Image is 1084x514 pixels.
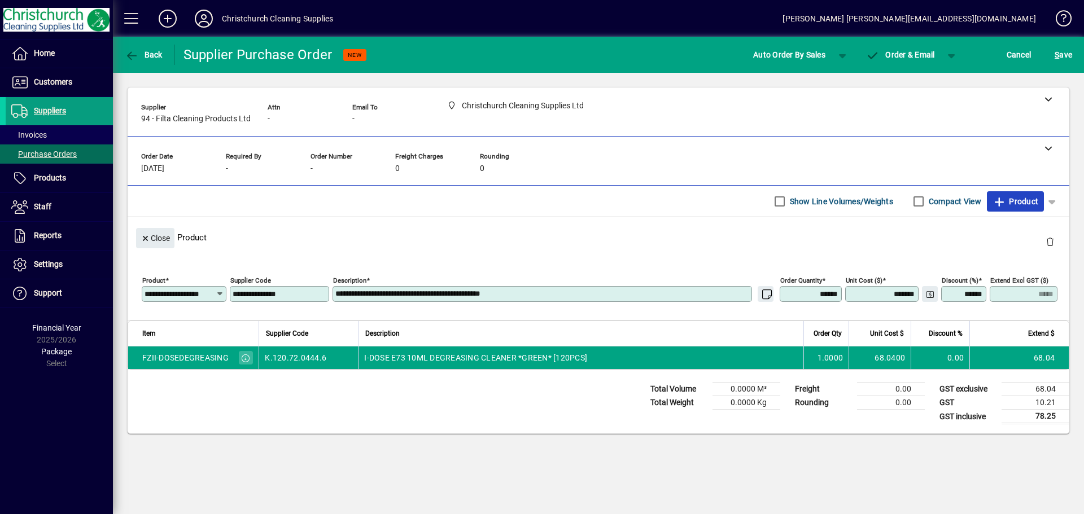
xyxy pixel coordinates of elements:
[6,125,113,144] a: Invoices
[987,191,1044,212] button: Product
[969,346,1069,369] td: 68.04
[34,288,62,297] span: Support
[1055,46,1072,64] span: ave
[183,46,333,64] div: Supplier Purchase Order
[142,276,165,284] mat-label: Product
[1002,410,1069,424] td: 78.25
[6,164,113,192] a: Products
[780,276,822,284] mat-label: Order Quantity
[870,327,904,340] span: Unit Cost $
[34,260,63,269] span: Settings
[34,49,55,58] span: Home
[1007,46,1031,64] span: Cancel
[122,45,165,65] button: Back
[222,10,333,28] div: Christchurch Cleaning Supplies
[814,327,842,340] span: Order Qty
[713,396,780,410] td: 0.0000 Kg
[1052,45,1075,65] button: Save
[395,164,400,173] span: 0
[1055,50,1059,59] span: S
[849,346,911,369] td: 68.0400
[911,346,969,369] td: 0.00
[226,164,228,173] span: -
[783,10,1036,28] div: [PERSON_NAME] [PERSON_NAME][EMAIL_ADDRESS][DOMAIN_NAME]
[860,45,941,65] button: Order & Email
[266,327,308,340] span: Supplier Code
[929,327,963,340] span: Discount %
[1028,327,1055,340] span: Extend $
[1004,45,1034,65] button: Cancel
[934,383,1002,396] td: GST exclusive
[186,8,222,29] button: Profile
[1002,383,1069,396] td: 68.04
[993,192,1038,210] span: Product
[333,276,366,284] mat-label: Description
[141,229,170,248] span: Close
[990,276,1048,284] mat-label: Extend excl GST ($)
[6,251,113,279] a: Settings
[748,45,831,65] button: Auto Order By Sales
[942,276,978,284] mat-label: Discount (%)
[141,164,164,173] span: [DATE]
[934,396,1002,410] td: GST
[34,106,66,115] span: Suppliers
[365,327,400,340] span: Description
[6,279,113,307] a: Support
[753,46,825,64] span: Auto Order By Sales
[6,68,113,96] a: Customers
[142,352,229,363] div: FZII-DOSEDEGREASING
[32,323,81,332] span: Financial Year
[125,50,163,59] span: Back
[11,150,77,159] span: Purchase Orders
[922,286,938,302] button: Change Price Levels
[364,352,587,363] span: I-DOSE E73 10ML DEGREASING CLEANER *GREEN* [120PCS]
[150,8,186,29] button: Add
[926,196,981,207] label: Compact View
[6,39,113,68] a: Home
[141,115,251,124] span: 94 - Filta Cleaning Products Ltd
[34,202,51,211] span: Staff
[480,164,484,173] span: 0
[128,217,1069,258] div: Product
[113,45,175,65] app-page-header-button: Back
[133,232,177,243] app-page-header-button: Close
[6,144,113,164] a: Purchase Orders
[857,396,925,410] td: 0.00
[268,115,270,124] span: -
[1002,396,1069,410] td: 10.21
[789,383,857,396] td: Freight
[803,346,849,369] td: 1.0000
[41,347,72,356] span: Package
[1037,228,1064,255] button: Delete
[142,327,156,340] span: Item
[230,276,271,284] mat-label: Supplier Code
[645,396,713,410] td: Total Weight
[348,51,362,59] span: NEW
[645,383,713,396] td: Total Volume
[713,383,780,396] td: 0.0000 M³
[934,410,1002,424] td: GST inclusive
[6,222,113,250] a: Reports
[846,276,882,284] mat-label: Unit Cost ($)
[11,130,47,139] span: Invoices
[34,77,72,86] span: Customers
[311,164,313,173] span: -
[1047,2,1070,39] a: Knowledge Base
[1037,236,1064,247] app-page-header-button: Delete
[136,228,174,248] button: Close
[866,50,935,59] span: Order & Email
[34,173,66,182] span: Products
[788,196,893,207] label: Show Line Volumes/Weights
[352,115,355,124] span: -
[857,383,925,396] td: 0.00
[34,231,62,240] span: Reports
[6,193,113,221] a: Staff
[789,396,857,410] td: Rounding
[259,346,358,369] td: K.120.72.0444.6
